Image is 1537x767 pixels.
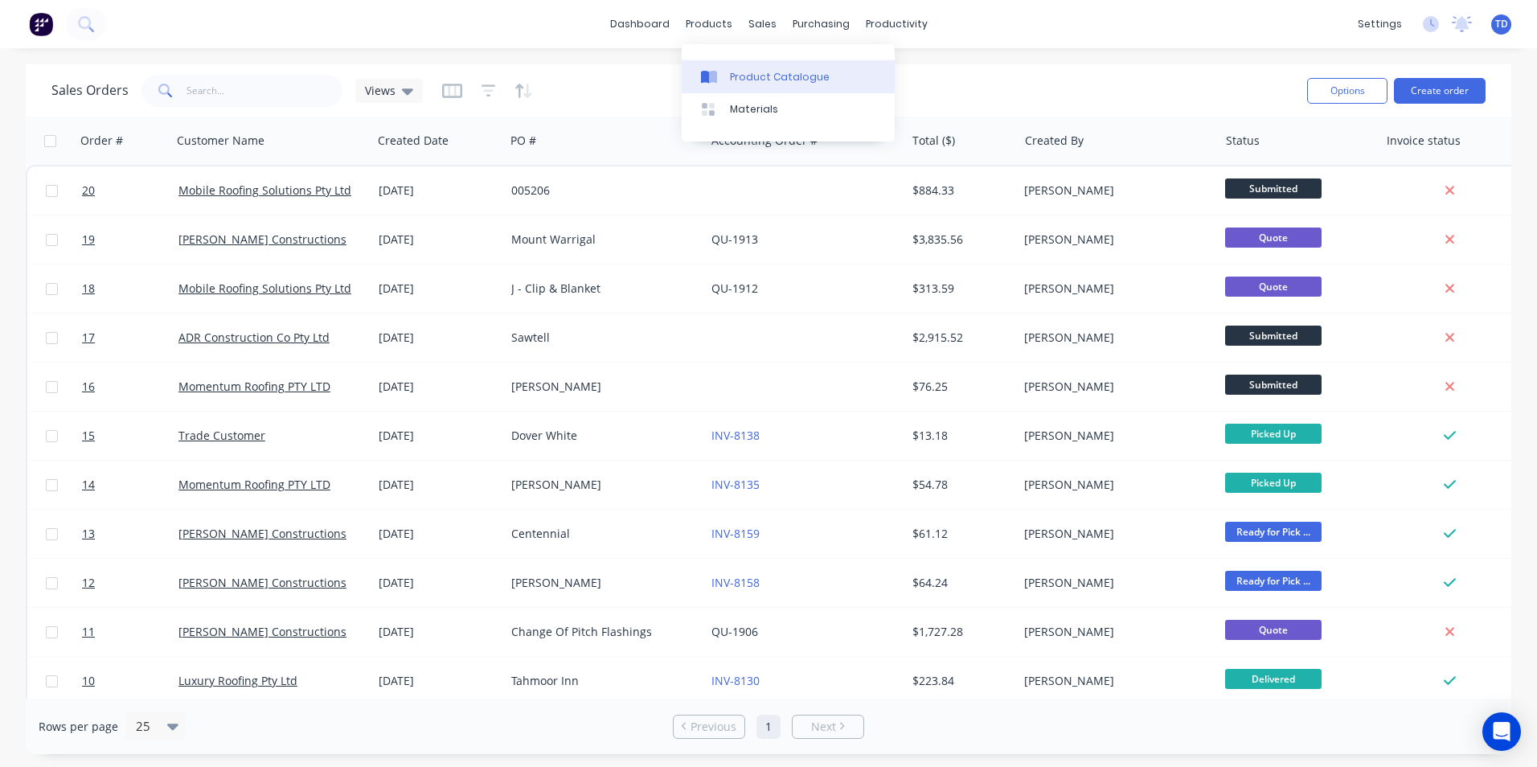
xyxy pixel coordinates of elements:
span: 17 [82,330,95,346]
div: $13.18 [912,428,1006,444]
span: 14 [82,477,95,493]
a: INV-8159 [711,526,760,541]
a: [PERSON_NAME] Constructions [178,526,346,541]
div: Dover White [511,428,690,444]
div: [DATE] [379,673,498,689]
a: Mobile Roofing Solutions Pty Ltd [178,183,351,198]
div: Centennial [511,526,690,542]
a: 12 [82,559,178,607]
div: [PERSON_NAME] [1024,624,1203,640]
span: Next [811,719,836,735]
div: $884.33 [912,183,1006,199]
span: Views [365,82,396,99]
div: [DATE] [379,526,498,542]
a: Trade Customer [178,428,265,443]
div: Open Intercom Messenger [1482,712,1521,751]
span: Ready for Pick ... [1225,522,1322,542]
div: [PERSON_NAME] [1024,428,1203,444]
a: 13 [82,510,178,558]
span: 12 [82,575,95,591]
div: productivity [858,12,936,36]
div: Created Date [378,133,449,149]
div: [DATE] [379,624,498,640]
div: 005206 [511,183,690,199]
div: Tahmoor Inn [511,673,690,689]
div: $223.84 [912,673,1006,689]
a: QU-1912 [711,281,758,296]
span: Quote [1225,620,1322,640]
a: ADR Construction Co Pty Ltd [178,330,330,345]
a: 16 [82,363,178,411]
span: 15 [82,428,95,444]
div: [DATE] [379,281,498,297]
a: INV-8138 [711,428,760,443]
span: Picked Up [1225,473,1322,493]
div: [PERSON_NAME] [511,379,690,395]
span: 19 [82,232,95,248]
div: $61.12 [912,526,1006,542]
div: [PERSON_NAME] [1024,183,1203,199]
span: Previous [691,719,736,735]
a: Luxury Roofing Pty Ltd [178,673,297,688]
a: 10 [82,657,178,705]
span: Delivered [1225,669,1322,689]
div: $313.59 [912,281,1006,297]
div: $76.25 [912,379,1006,395]
div: Created By [1025,133,1084,149]
a: [PERSON_NAME] Constructions [178,232,346,247]
div: products [678,12,740,36]
span: 11 [82,624,95,640]
div: $3,835.56 [912,232,1006,248]
div: [PERSON_NAME] [1024,232,1203,248]
span: Picked Up [1225,424,1322,444]
button: Create order [1394,78,1486,104]
a: 11 [82,608,178,656]
div: [DATE] [379,232,498,248]
a: Mobile Roofing Solutions Pty Ltd [178,281,351,296]
a: INV-8130 [711,673,760,688]
img: Factory [29,12,53,36]
div: [PERSON_NAME] [1024,281,1203,297]
div: $1,727.28 [912,624,1006,640]
div: [PERSON_NAME] [511,575,690,591]
div: $2,915.52 [912,330,1006,346]
div: J - Clip & Blanket [511,281,690,297]
span: 13 [82,526,95,542]
div: $64.24 [912,575,1006,591]
a: 20 [82,166,178,215]
div: [DATE] [379,330,498,346]
div: [DATE] [379,183,498,199]
span: TD [1495,17,1508,31]
a: INV-8158 [711,575,760,590]
div: [DATE] [379,379,498,395]
a: Momentum Roofing PTY LTD [178,379,330,394]
div: Sawtell [511,330,690,346]
div: Order # [80,133,123,149]
div: [DATE] [379,575,498,591]
a: [PERSON_NAME] Constructions [178,624,346,639]
div: Materials [730,102,778,117]
span: Rows per page [39,719,118,735]
input: Search... [186,75,343,107]
a: [PERSON_NAME] Constructions [178,575,346,590]
div: $54.78 [912,477,1006,493]
a: Product Catalogue [682,60,895,92]
div: Total ($) [912,133,955,149]
div: Status [1226,133,1260,149]
div: [PERSON_NAME] [1024,575,1203,591]
button: Options [1307,78,1387,104]
a: Page 1 is your current page [756,715,781,739]
span: Quote [1225,277,1322,297]
ul: Pagination [666,715,871,739]
div: [DATE] [379,428,498,444]
div: Customer Name [177,133,264,149]
span: Quote [1225,228,1322,248]
span: Ready for Pick ... [1225,571,1322,591]
a: dashboard [602,12,678,36]
a: INV-8135 [711,477,760,492]
span: 20 [82,183,95,199]
div: [PERSON_NAME] [1024,673,1203,689]
a: Previous page [674,719,744,735]
a: 18 [82,265,178,313]
a: Momentum Roofing PTY LTD [178,477,330,492]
